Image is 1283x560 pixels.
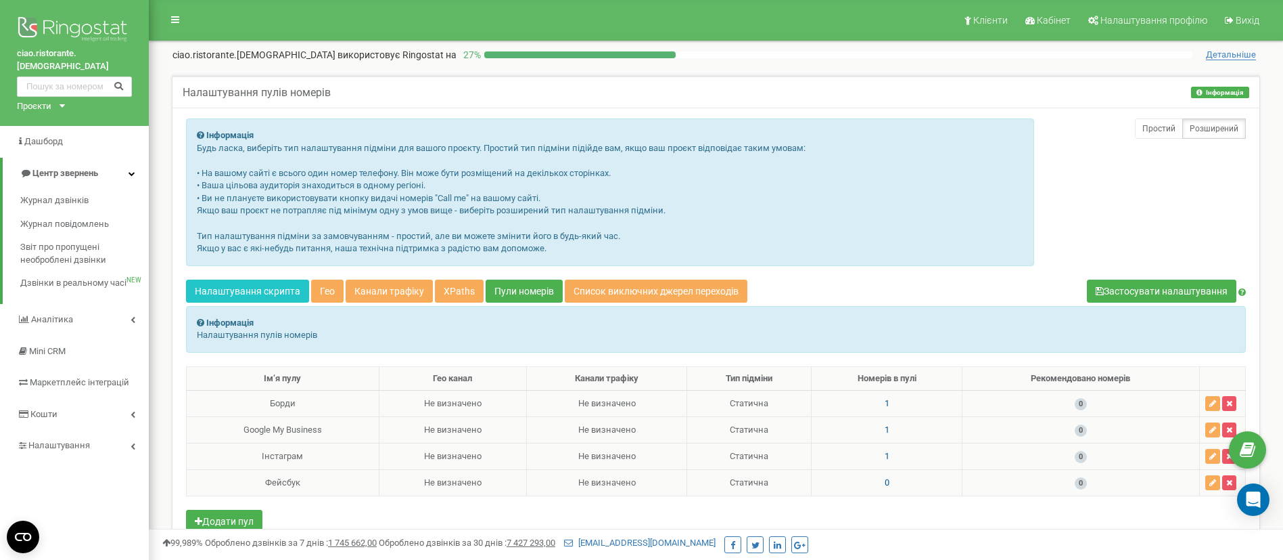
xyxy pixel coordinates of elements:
button: Інформація [1191,87,1249,98]
span: 99,989% [162,538,203,548]
a: Список виключних джерел переходів [565,280,747,303]
span: Клієнти [973,15,1008,26]
th: Рекомендовано номерів [962,366,1199,391]
span: Центр звернень [32,168,98,178]
div: Google My Business [192,424,373,437]
button: Застосувати налаштування [1087,280,1236,303]
span: 1 [885,451,889,461]
th: Тип підміни [687,366,812,391]
p: 27 % [457,48,484,62]
a: Канали трафіку [346,280,433,303]
td: Не визначено [526,444,687,470]
button: Простий [1135,119,1183,139]
a: Звіт про пропущені необроблені дзвінки [20,236,149,272]
span: Журнал повідомлень [20,218,109,231]
div: Фейсбук [192,477,373,490]
td: Статична [687,444,812,470]
span: Оброблено дзвінків за 7 днів : [205,538,377,548]
p: Налаштування пулів номерів [197,329,1235,342]
a: Гео [311,280,344,303]
td: Не визначено [379,417,526,444]
span: Дзвінки в реальному часі [20,277,126,290]
a: Центр звернень [3,158,149,190]
th: Ім‘я пулу [187,366,379,391]
button: Додати пул [186,510,262,533]
p: Будь ласка, виберіть тип налаштування підміни для вашого проєкту. Простий тип підміни підійде вам... [197,142,1023,255]
td: Не визначено [526,417,687,444]
td: Не визначено [379,391,526,417]
span: Вихід [1236,15,1259,26]
span: 1 [885,425,889,435]
span: Налаштування профілю [1100,15,1207,26]
span: 0 [1075,451,1087,463]
span: Кошти [30,409,57,419]
td: Не визначено [526,391,687,417]
a: Налаштування скрипта [186,280,309,303]
button: Розширений [1182,119,1246,139]
td: Не визначено [379,470,526,496]
th: Гео канал [379,366,526,391]
th: Канали трафіку [526,366,687,391]
span: Дашборд [24,136,63,146]
span: 0 [1075,477,1087,490]
span: Оброблено дзвінків за 30 днів : [379,538,555,548]
span: 0 [1075,425,1087,437]
div: Open Intercom Messenger [1237,483,1269,516]
td: Статична [687,470,812,496]
span: Звіт про пропущені необроблені дзвінки [20,241,142,266]
img: Ringostat logo [17,14,132,47]
span: використовує Ringostat на [337,49,457,60]
a: [EMAIL_ADDRESS][DOMAIN_NAME] [564,538,716,548]
p: ciao.ristorante.[DEMOGRAPHIC_DATA] [172,48,457,62]
h5: Налаштування пулів номерів [183,87,331,99]
span: Детальніше [1206,49,1256,60]
a: Журнал повідомлень [20,213,149,236]
div: Проєкти [17,100,51,113]
div: Борди [192,397,373,410]
th: Номерів в пулі [812,366,962,391]
span: 1 [885,398,889,408]
span: Маркетплейс інтеграцій [30,377,129,387]
span: Кабінет [1037,15,1071,26]
u: 7 427 293,00 [507,538,555,548]
span: Аналiтика [31,314,73,324]
span: 0 [885,477,889,488]
strong: Інформація [206,318,254,328]
a: Журнал дзвінків [20,189,149,213]
span: Налаштування [28,440,90,450]
button: Open CMP widget [7,521,39,553]
td: Статична [687,391,812,417]
span: Mini CRM [29,346,66,356]
strong: Інформація [206,130,254,140]
div: Інстаграм [192,450,373,463]
td: Не визначено [379,444,526,470]
td: Не визначено [526,470,687,496]
a: Пули номерів [486,280,563,303]
a: Дзвінки в реальному часіNEW [20,272,149,295]
span: 0 [1075,398,1087,410]
u: 1 745 662,00 [328,538,377,548]
a: ciao.ristorante.[DEMOGRAPHIC_DATA] [17,47,132,72]
td: Статична [687,417,812,444]
a: XPaths [435,280,484,303]
input: Пошук за номером [17,77,132,97]
span: Журнал дзвінків [20,194,89,207]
